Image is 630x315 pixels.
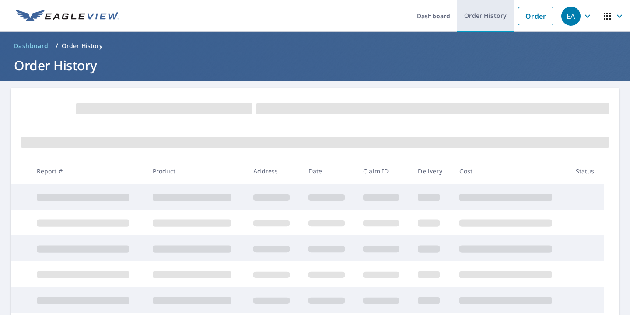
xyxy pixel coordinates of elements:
[411,158,452,184] th: Delivery
[16,10,119,23] img: EV Logo
[561,7,581,26] div: EA
[146,158,247,184] th: Product
[10,39,619,53] nav: breadcrumb
[569,158,605,184] th: Status
[452,158,568,184] th: Cost
[62,42,103,50] p: Order History
[10,39,52,53] a: Dashboard
[356,158,411,184] th: Claim ID
[246,158,301,184] th: Address
[14,42,49,50] span: Dashboard
[10,56,619,74] h1: Order History
[518,7,553,25] a: Order
[30,158,146,184] th: Report #
[301,158,356,184] th: Date
[56,41,58,51] li: /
